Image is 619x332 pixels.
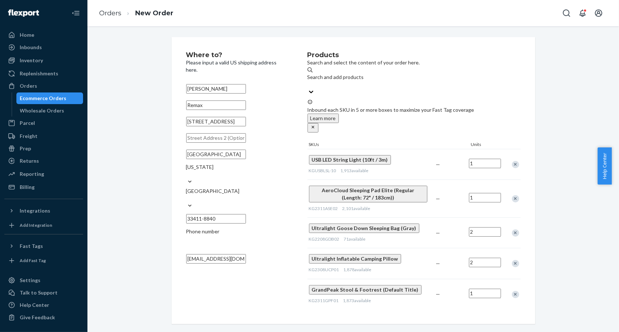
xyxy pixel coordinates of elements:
span: — [436,291,440,297]
h2: Where to? [186,52,286,59]
div: [US_STATE] [186,163,286,171]
div: Inbound each SKU in 5 or more boxes to maximize your Fast Tag coverage [307,99,521,133]
a: Returns [4,155,83,167]
input: [GEOGRAPHIC_DATA] [186,195,187,202]
div: Wholesale Orders [20,107,64,114]
a: Inbounds [4,41,83,53]
button: Open account menu [591,6,606,20]
div: Give Feedback [20,314,55,321]
a: Prep [4,143,83,154]
button: Close Navigation [68,6,83,20]
input: City [186,150,246,159]
button: AeroCloud Sleeping Pad Elite (Regular (Length: 72" / 183cm)) [309,186,427,202]
div: Help Center [20,301,49,309]
button: Open Search Box [559,6,574,20]
div: Add Fast Tag [20,257,46,264]
div: Orders [20,82,37,90]
div: Remove Item [512,291,519,298]
div: Reporting [20,170,44,178]
input: Quantity [469,193,501,202]
input: Email (Only Required for International) [186,254,246,264]
input: Company Name [186,100,246,110]
div: Replenishments [20,70,58,77]
span: 1,878 available [344,267,372,272]
div: Parcel [20,119,35,127]
div: Home [20,31,34,39]
input: Quantity [469,159,501,168]
button: USB LED String Light (10ft / 3m) [309,155,391,165]
a: Wholesale Orders [16,105,83,116]
div: Talk to Support [20,289,58,296]
button: Fast Tags [4,240,83,252]
button: Learn more [307,114,339,123]
button: Give Feedback [4,312,83,323]
div: Inventory [20,57,43,64]
div: Prep [20,145,31,152]
div: Remove Item [512,161,519,168]
a: Talk to Support [4,287,83,299]
div: Freight [20,133,38,140]
div: [GEOGRAPHIC_DATA] [186,187,286,195]
div: Units [470,141,502,149]
input: ZIP Code [186,214,246,224]
span: 71 available [344,236,366,242]
span: AeroCloud Sleeping Pad Elite (Regular (Length: 72" / 183cm)) [322,187,414,201]
input: Street Address [186,117,246,126]
span: KG2311GPF01 [309,298,339,303]
div: Settings [20,277,40,284]
a: Help Center [4,299,83,311]
a: Freight [4,130,83,142]
a: Ecommerce Orders [16,92,83,104]
div: Ecommerce Orders [20,95,67,102]
button: Help Center [598,147,612,185]
ol: breadcrumbs [93,3,179,24]
p: Please input a valid US shipping address here. [186,59,286,74]
span: Phone number [186,228,220,234]
div: Search and add products [307,74,521,81]
span: KG2208GDB02 [309,236,340,242]
div: Inbounds [20,44,42,51]
span: — [436,260,440,266]
div: Billing [20,183,35,191]
input: Quantity [469,258,501,267]
span: Ultralight Goose Down Sleeping Bag (Gray) [312,225,416,231]
input: Quantity [469,289,501,298]
button: Ultralight Goose Down Sleeping Bag (Gray) [309,224,419,233]
div: Remove Item [512,195,519,202]
span: — [436,161,440,167]
a: Orders [4,80,83,92]
p: Search and select the content of your order here. [307,59,521,66]
input: [US_STATE] [186,171,187,178]
h2: Products [307,52,521,59]
span: — [436,195,440,202]
span: KGUSBLSL-10 [309,168,336,173]
div: Returns [20,157,39,165]
div: Add Integration [20,222,52,228]
span: USB LED String Light (10ft / 3m) [312,157,388,163]
a: Billing [4,181,83,193]
a: Inventory [4,55,83,66]
a: Add Fast Tag [4,255,83,266]
button: close [307,123,318,133]
span: 1,873 available [343,298,371,303]
span: 1,913 available [341,168,369,173]
input: Quantity [469,227,501,237]
span: GrandPeak Stool & Footrest (Default Title) [312,286,419,293]
span: KG2308UCP01 [309,267,339,272]
span: Ultralight Inflatable Camping Pillow [312,256,398,262]
a: Replenishments [4,68,83,79]
a: Settings [4,274,83,286]
div: Remove Item [512,260,519,267]
span: — [436,230,440,236]
img: Flexport logo [8,9,39,17]
span: KG2311ASE02 [309,206,338,211]
a: Add Integration [4,220,83,231]
button: Open notifications [575,6,590,20]
a: Orders [99,9,121,17]
input: Street Address 2 (Optional) [186,133,246,143]
span: 2,101 available [342,206,371,211]
div: SKUs [307,141,470,149]
a: Parcel [4,117,83,129]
